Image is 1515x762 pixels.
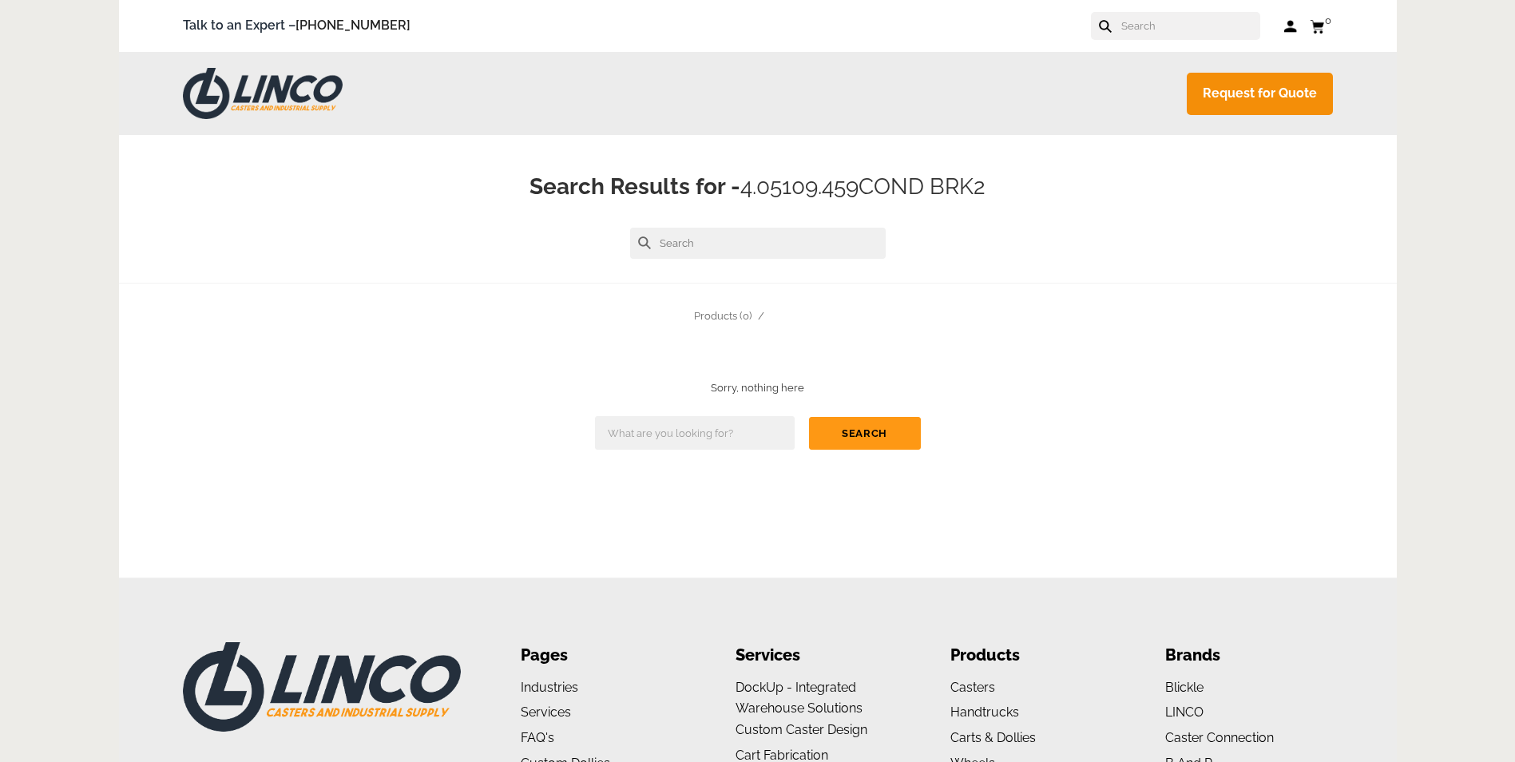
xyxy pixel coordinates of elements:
span: 4.05109.459COND BRK2 [740,173,986,200]
li: Brands [1165,642,1332,669]
li: Pages [521,642,688,669]
span: Talk to an Expert – [183,15,410,37]
a: Content (0) [768,310,822,322]
img: LINCO CASTERS & INDUSTRIAL SUPPLY [183,68,343,119]
a: Log in [1284,18,1298,34]
a: Services [521,704,571,720]
input: Search [1120,12,1260,40]
button: Search [809,417,921,450]
a: Blickle [1165,680,1204,695]
a: Caster Connection [1165,730,1274,745]
a: Casters [950,680,995,695]
a: Industries [521,680,578,695]
a: Request for Quote [1187,73,1333,115]
a: FAQ's [521,730,554,745]
span: 0 [1325,14,1331,26]
img: LINCO CASTERS & INDUSTRIAL SUPPLY [183,642,461,732]
li: Services [736,642,902,669]
input: What are you looking for? [595,416,795,450]
h1: Search Results for - [143,171,1373,204]
a: LINCO [1165,704,1204,720]
a: Carts & Dollies [950,730,1036,745]
a: Products (0) [694,310,752,322]
a: DockUp - Integrated Warehouse Solutions [736,680,863,716]
li: Products [950,642,1117,669]
a: [PHONE_NUMBER] [295,18,410,33]
a: Custom Caster Design [736,722,867,737]
input: Search [630,228,886,259]
a: Handtrucks [950,704,1019,720]
a: 0 [1310,16,1333,36]
h2: Sorry, nothing here [143,381,1373,396]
